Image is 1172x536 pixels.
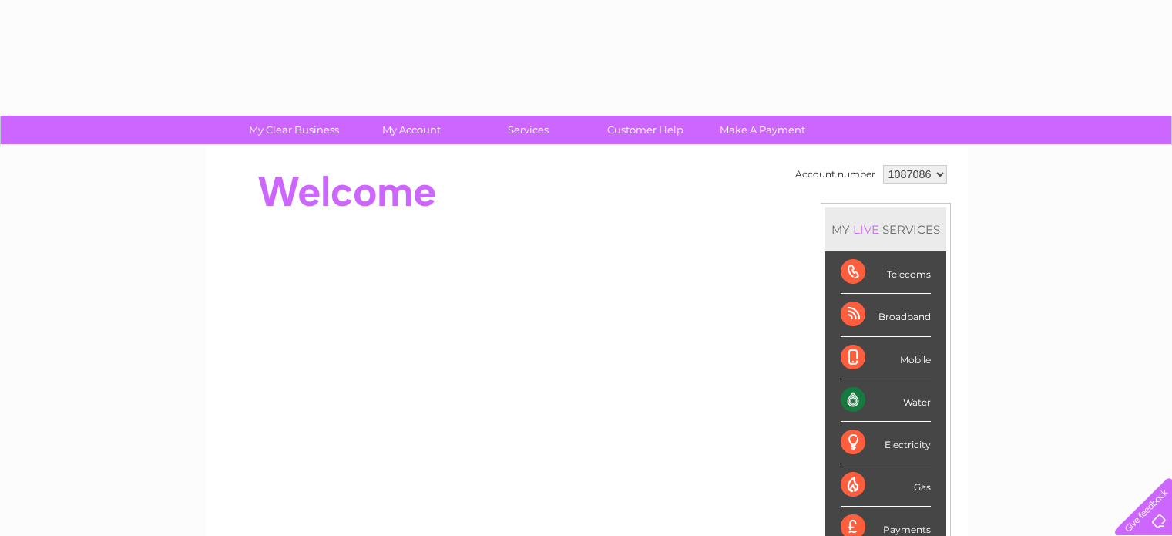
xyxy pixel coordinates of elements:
div: LIVE [850,222,882,237]
div: Telecoms [841,251,931,294]
div: Gas [841,464,931,507]
div: Water [841,379,931,422]
a: My Clear Business [230,116,358,144]
a: My Account [348,116,475,144]
a: Customer Help [582,116,709,144]
div: Electricity [841,422,931,464]
div: MY SERVICES [825,207,946,251]
td: Account number [791,161,879,187]
div: Mobile [841,337,931,379]
a: Services [465,116,592,144]
a: Make A Payment [699,116,826,144]
div: Broadband [841,294,931,336]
